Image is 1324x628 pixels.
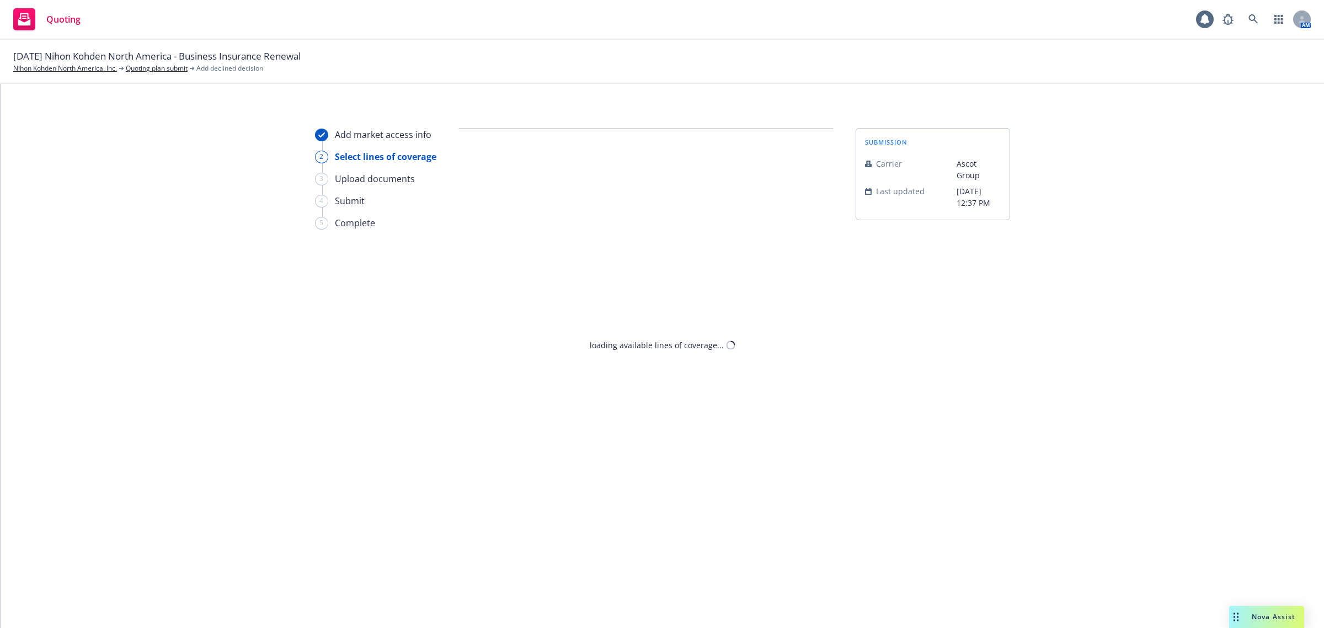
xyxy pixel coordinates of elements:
span: submission [865,137,907,147]
button: Nova Assist [1229,606,1304,628]
span: [DATE] Nihon Kohden North America - Business Insurance Renewal [13,49,301,63]
a: Quoting plan submit [126,63,188,73]
a: Report a Bug [1217,8,1239,30]
div: Select lines of coverage [335,150,436,163]
div: 5 [315,217,328,230]
div: Add market access info [335,128,431,141]
div: 3 [315,173,328,185]
a: Switch app [1268,8,1290,30]
a: Nihon Kohden North America, Inc. [13,63,117,73]
span: Last updated [876,185,925,197]
div: Drag to move [1229,606,1243,628]
span: Ascot Group [957,158,1001,181]
div: Submit [335,194,365,207]
a: Quoting [9,4,85,35]
div: 2 [315,151,328,163]
span: Carrier [876,158,902,169]
div: Complete [335,216,375,230]
span: Add declined decision [196,63,263,73]
span: [DATE] 12:37 PM [957,185,1001,209]
div: loading available lines of coverage... [590,339,724,351]
a: Search [1242,8,1264,30]
div: 4 [315,195,328,207]
span: Nova Assist [1252,612,1295,621]
span: Quoting [46,15,81,24]
div: Upload documents [335,172,415,185]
